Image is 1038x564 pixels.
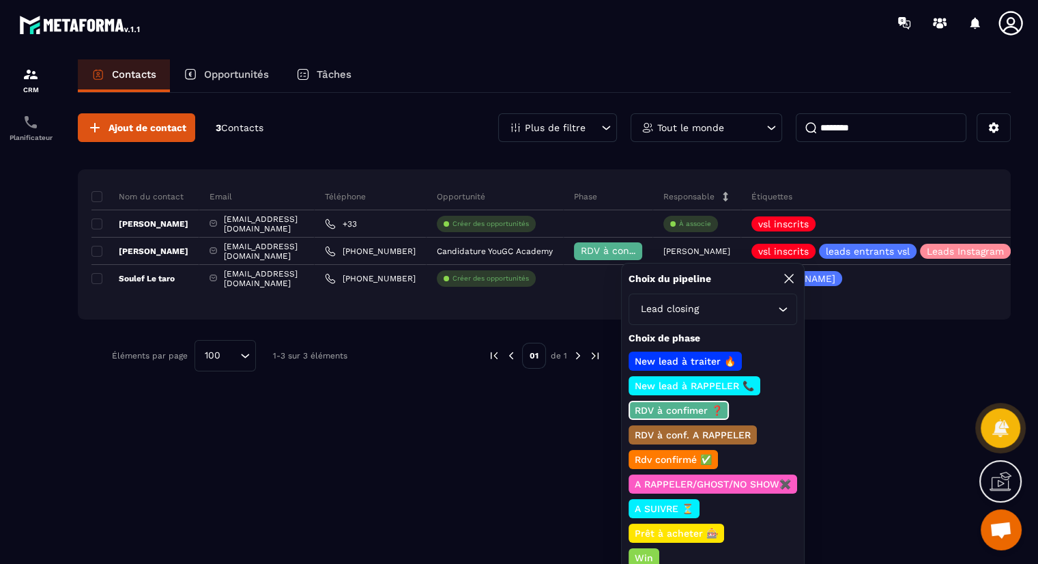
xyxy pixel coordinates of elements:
p: vsl inscrits [758,219,809,229]
p: Candidature YouGC Academy [437,246,553,256]
p: Phase [574,191,597,202]
span: 100 [200,348,225,363]
p: A SUIVRE ⏳ [633,502,695,516]
p: Opportunités [204,68,269,81]
a: Ouvrir le chat [981,509,1022,550]
div: Search for option [629,294,797,325]
span: Lead closing [637,302,702,317]
p: New lead à RAPPELER 📞 [633,379,756,393]
img: formation [23,66,39,83]
p: Nom du contact [91,191,184,202]
p: Opportunité [437,191,485,202]
a: Tâches [283,59,365,92]
p: CRM [3,86,58,94]
div: Search for option [194,340,256,371]
span: RDV à confimer ❓ [581,245,669,256]
p: A RAPPELER/GHOST/NO SHOW✖️ [633,477,793,491]
p: À associe [679,219,711,229]
p: Choix du pipeline [629,272,711,285]
img: prev [488,350,500,362]
p: Leads Instagram [927,246,1004,256]
a: Contacts [78,59,170,92]
a: [PHONE_NUMBER] [325,273,416,284]
p: New lead à traiter 🔥 [633,354,738,368]
p: Planificateur [3,134,58,141]
p: 3 [216,122,263,135]
p: leads entrants vsl [826,246,910,256]
img: next [572,350,584,362]
p: [PERSON_NAME] [91,218,188,229]
p: Email [210,191,232,202]
p: 1-3 sur 3 éléments [273,351,347,361]
a: Opportunités [170,59,283,92]
p: [PERSON_NAME] [663,246,730,256]
button: Ajout de contact [78,113,195,142]
a: formationformationCRM [3,56,58,104]
img: scheduler [23,114,39,130]
p: RDV à conf. A RAPPELER [633,428,753,442]
span: Contacts [221,122,263,133]
p: RDV à confimer ❓ [633,404,725,417]
p: Responsable [663,191,715,202]
img: next [589,350,601,362]
p: Contacts [112,68,156,81]
p: Soulef Le taro [91,273,175,284]
p: Prêt à acheter 🎰 [633,526,720,540]
img: prev [505,350,517,362]
p: Tout le monde [657,123,724,132]
a: schedulerschedulerPlanificateur [3,104,58,152]
p: Étiquettes [751,191,792,202]
p: vsl inscrits [758,246,809,256]
span: Ajout de contact [109,121,186,135]
input: Search for option [702,302,775,317]
p: [PERSON_NAME] [91,246,188,257]
p: Éléments par page [112,351,188,361]
p: Tâches [317,68,351,81]
p: Créer des opportunités [452,219,529,229]
p: de 1 [551,350,567,361]
p: Téléphone [325,191,366,202]
p: Rdv confirmé ✅ [633,453,714,466]
a: +33 [325,218,357,229]
img: logo [19,12,142,37]
p: Créer des opportunités [452,274,529,283]
p: Choix de phase [629,332,797,345]
a: [PHONE_NUMBER] [325,246,416,257]
p: 01 [522,343,546,369]
p: Plus de filtre [525,123,586,132]
input: Search for option [225,348,237,363]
